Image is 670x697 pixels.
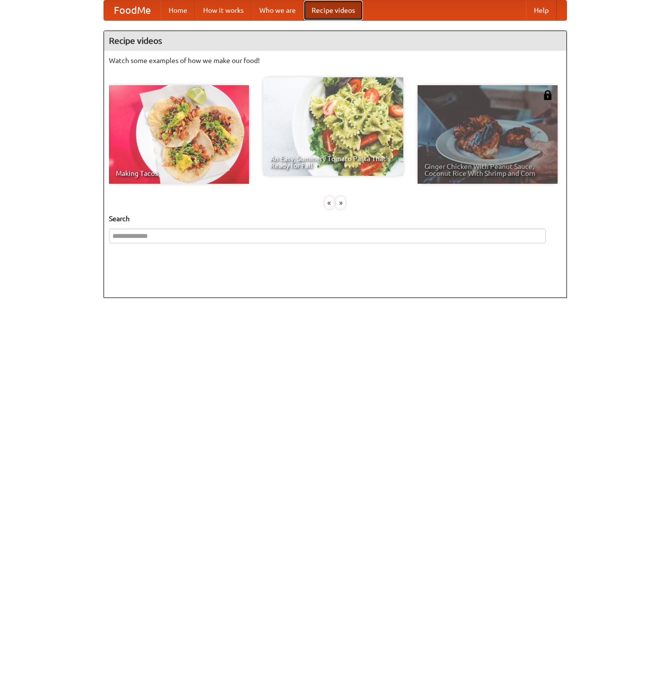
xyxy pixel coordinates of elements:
a: Home [161,0,195,20]
div: » [336,197,345,209]
a: How it works [195,0,251,20]
span: Making Tacos [116,170,242,177]
a: Who we are [251,0,304,20]
a: Recipe videos [304,0,363,20]
h4: Recipe videos [104,31,566,51]
span: An Easy, Summery Tomato Pasta That's Ready for Fall [270,155,396,169]
a: An Easy, Summery Tomato Pasta That's Ready for Fall [263,77,403,176]
h5: Search [109,214,562,224]
a: Help [526,0,557,20]
a: Making Tacos [109,85,249,184]
p: Watch some examples of how we make our food! [109,56,562,66]
a: FoodMe [104,0,161,20]
div: « [325,197,334,209]
img: 483408.png [543,90,553,100]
